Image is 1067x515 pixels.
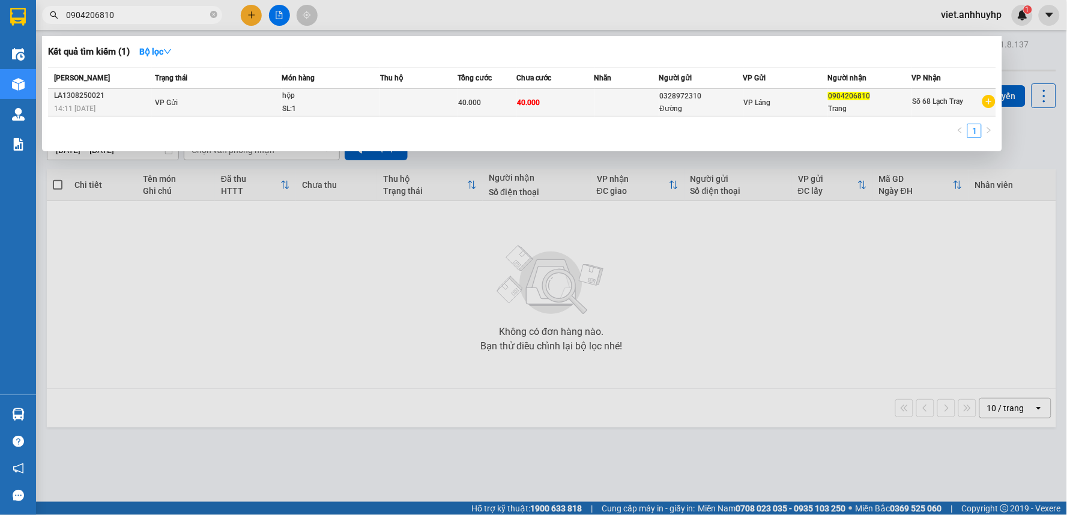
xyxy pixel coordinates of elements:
[155,98,178,107] span: VP Gửi
[743,74,766,82] span: VP Gửi
[163,47,172,56] span: down
[13,490,24,501] span: message
[54,74,110,82] span: [PERSON_NAME]
[13,436,24,447] span: question-circle
[594,74,612,82] span: Nhãn
[48,46,130,58] h3: Kết quả tìm kiếm ( 1 )
[282,74,315,82] span: Món hàng
[516,74,552,82] span: Chưa cước
[458,74,492,82] span: Tổng cước
[982,124,996,138] button: right
[12,48,25,61] img: warehouse-icon
[10,8,26,26] img: logo-vxr
[660,90,743,103] div: 0328972310
[12,408,25,421] img: warehouse-icon
[828,103,911,115] div: Trang
[982,124,996,138] li: Next Page
[54,104,95,113] span: 14:11 [DATE]
[459,98,482,107] span: 40.000
[50,11,58,19] span: search
[953,124,967,138] button: left
[139,47,172,56] strong: Bộ lọc
[282,103,372,116] div: SL: 1
[913,97,964,106] span: Số 68 Lạch Tray
[957,127,964,134] span: left
[827,74,866,82] span: Người nhận
[282,89,372,103] div: hộp
[12,138,25,151] img: solution-icon
[155,74,187,82] span: Trạng thái
[659,74,692,82] span: Người gửi
[982,95,996,108] span: plus-circle
[13,463,24,474] span: notification
[517,98,540,107] span: 40.000
[828,92,870,100] span: 0904206810
[66,8,208,22] input: Tìm tên, số ĐT hoặc mã đơn
[968,124,981,137] a: 1
[953,124,967,138] li: Previous Page
[54,89,151,102] div: LA1308250021
[660,103,743,115] div: Đường
[210,11,217,18] span: close-circle
[210,10,217,21] span: close-circle
[912,74,942,82] span: VP Nhận
[12,108,25,121] img: warehouse-icon
[380,74,403,82] span: Thu hộ
[130,42,181,61] button: Bộ lọcdown
[985,127,993,134] span: right
[744,98,771,107] span: VP Láng
[12,78,25,91] img: warehouse-icon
